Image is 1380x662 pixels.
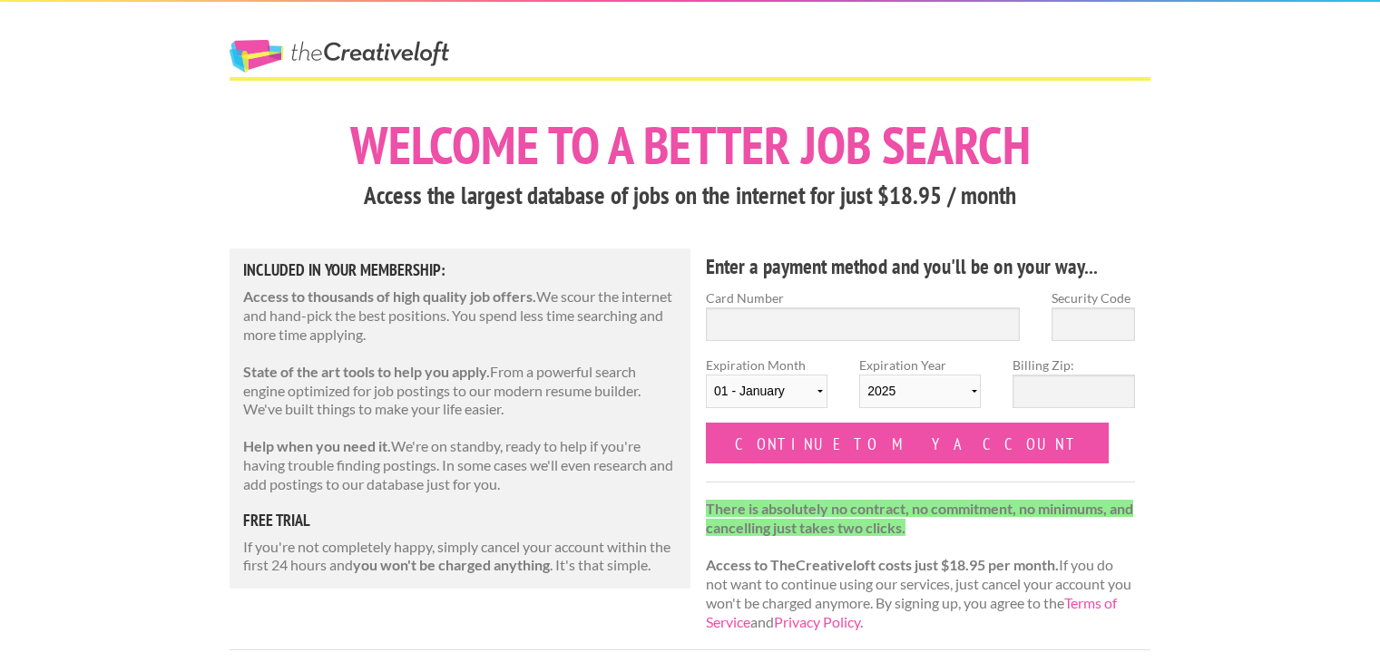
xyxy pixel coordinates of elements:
label: Billing Zip: [1013,355,1134,375]
p: If you do not want to continue using our services, just cancel your account you won't be charged ... [706,500,1135,632]
p: We scour the internet and hand-pick the best positions. You spend less time searching and more ti... [243,287,677,344]
p: We're on standby, ready to help if you're having trouble finding postings. In some cases we'll ev... [243,437,677,493]
select: Expiration Month [706,375,827,408]
select: Expiration Year [859,375,981,408]
strong: you won't be charged anything [353,556,550,573]
p: From a powerful search engine optimized for job postings to our modern resume builder. We've buil... [243,363,677,419]
h4: Enter a payment method and you'll be on your way... [706,252,1135,281]
label: Expiration Month [706,355,827,423]
strong: State of the art tools to help you apply. [243,363,490,380]
a: Privacy Policy [774,613,860,630]
label: Expiration Year [859,355,981,423]
p: If you're not completely happy, simply cancel your account within the first 24 hours and . It's t... [243,538,677,576]
strong: Access to thousands of high quality job offers. [243,287,536,305]
h5: free trial [243,512,677,529]
h1: Welcome to a better job search [230,119,1150,171]
strong: Access to TheCreativeloft costs just $18.95 per month. [706,556,1059,573]
a: The Creative Loft [230,40,449,73]
label: Card Number [706,288,1020,307]
strong: There is absolutely no contract, no commitment, no minimums, and cancelling just takes two clicks. [706,500,1133,536]
strong: Help when you need it. [243,437,391,454]
label: Security Code [1052,288,1135,307]
a: Terms of Service [706,594,1117,630]
h3: Access the largest database of jobs on the internet for just $18.95 / month [230,179,1150,213]
input: Continue to my account [706,423,1109,463]
h5: Included in Your Membership: [243,262,677,278]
